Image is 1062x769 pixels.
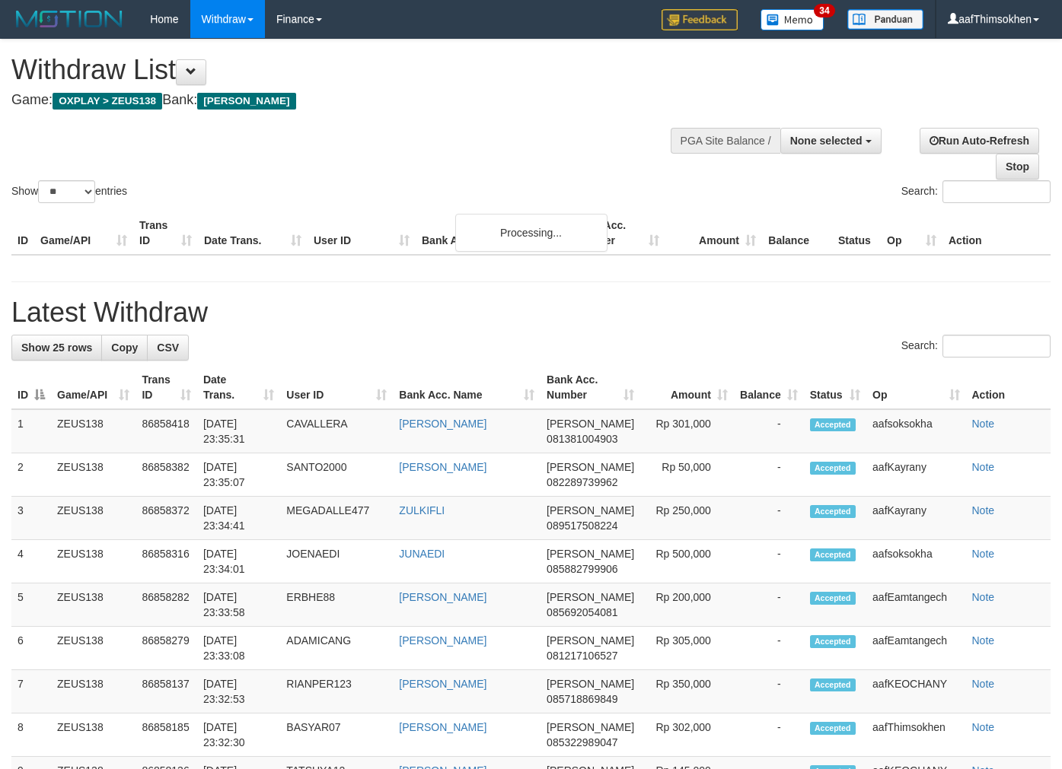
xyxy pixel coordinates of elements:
[280,627,393,670] td: ADAMICANG
[280,713,393,757] td: BASYAR07
[804,366,866,409] th: Status: activate to sort column ascending
[197,540,280,583] td: [DATE] 23:34:01
[640,453,734,497] td: Rp 50,000
[734,583,804,627] td: -
[11,211,34,255] th: ID
[280,583,393,627] td: ERBHE88
[111,342,138,354] span: Copy
[280,453,393,497] td: SANTO2000
[734,497,804,540] td: -
[547,736,617,748] span: Copy 085322989047 to clipboard
[11,366,51,409] th: ID: activate to sort column descending
[197,366,280,409] th: Date Trans.: activate to sort column ascending
[866,540,965,583] td: aafsoksokha
[640,670,734,713] td: Rp 350,000
[136,540,197,583] td: 86858316
[11,670,51,713] td: 7
[280,497,393,540] td: MEGADALLE477
[197,497,280,540] td: [DATE] 23:34:41
[547,678,634,690] span: [PERSON_NAME]
[11,180,127,203] label: Show entries
[547,418,634,430] span: [PERSON_NAME]
[640,627,734,670] td: Rp 305,000
[547,433,617,445] span: Copy 081381004903 to clipboard
[11,453,51,497] td: 2
[38,180,95,203] select: Showentries
[972,591,995,603] a: Note
[734,713,804,757] td: -
[147,335,189,361] a: CSV
[51,366,136,409] th: Game/API: activate to sort column ascending
[734,453,804,497] td: -
[11,583,51,627] td: 5
[133,211,198,255] th: Trans ID
[866,627,965,670] td: aafEamtangech
[393,366,541,409] th: Bank Acc. Name: activate to sort column ascending
[810,418,856,431] span: Accepted
[11,335,102,361] a: Show 25 rows
[920,128,1039,154] a: Run Auto-Refresh
[972,418,995,430] a: Note
[53,93,162,110] span: OXPLAY > ZEUS138
[21,342,92,354] span: Show 25 rows
[942,180,1051,203] input: Search:
[11,497,51,540] td: 3
[866,409,965,453] td: aafsoksokha
[734,627,804,670] td: -
[11,55,693,85] h1: Withdraw List
[901,335,1051,357] label: Search:
[51,713,136,757] td: ZEUS138
[866,497,965,540] td: aafKayrany
[416,211,569,255] th: Bank Acc. Name
[866,366,965,409] th: Op: activate to sort column ascending
[810,592,856,605] span: Accepted
[157,342,179,354] span: CSV
[547,650,617,662] span: Copy 081217106527 to clipboard
[640,540,734,583] td: Rp 500,000
[136,453,197,497] td: 86858382
[136,497,197,540] td: 86858372
[197,583,280,627] td: [DATE] 23:33:58
[734,540,804,583] td: -
[136,713,197,757] td: 86858185
[51,497,136,540] td: ZEUS138
[790,135,863,147] span: None selected
[34,211,133,255] th: Game/API
[972,634,995,647] a: Note
[832,211,881,255] th: Status
[901,180,1051,203] label: Search:
[881,211,942,255] th: Op
[101,335,148,361] a: Copy
[866,670,965,713] td: aafKEOCHANY
[547,476,617,488] span: Copy 082289739962 to clipboard
[399,504,445,516] a: ZULKIFLI
[547,563,617,575] span: Copy 085882799906 to clipboard
[399,548,445,560] a: JUNAEDI
[136,366,197,409] th: Trans ID: activate to sort column ascending
[640,409,734,453] td: Rp 301,000
[547,461,634,473] span: [PERSON_NAME]
[734,366,804,409] th: Balance: activate to sort column ascending
[197,713,280,757] td: [DATE] 23:32:30
[972,678,995,690] a: Note
[640,713,734,757] td: Rp 302,000
[942,335,1051,357] input: Search:
[399,678,486,690] a: [PERSON_NAME]
[399,461,486,473] a: [PERSON_NAME]
[197,409,280,453] td: [DATE] 23:35:31
[51,453,136,497] td: ZEUS138
[810,678,856,691] span: Accepted
[11,93,693,108] h4: Game: Bank:
[972,548,995,560] a: Note
[11,627,51,670] td: 6
[136,627,197,670] td: 86858279
[810,635,856,648] span: Accepted
[136,670,197,713] td: 86858137
[671,128,780,154] div: PGA Site Balance /
[136,409,197,453] td: 86858418
[640,497,734,540] td: Rp 250,000
[547,520,617,532] span: Copy 089517508224 to clipboard
[966,366,1051,409] th: Action
[280,670,393,713] td: RIANPER123
[197,453,280,497] td: [DATE] 23:35:07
